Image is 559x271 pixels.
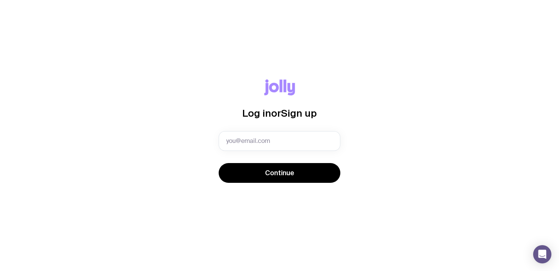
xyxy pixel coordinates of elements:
[219,131,340,151] input: you@email.com
[242,108,271,119] span: Log in
[281,108,317,119] span: Sign up
[265,168,294,177] span: Continue
[533,245,551,263] div: Open Intercom Messenger
[219,163,340,183] button: Continue
[271,108,281,119] span: or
